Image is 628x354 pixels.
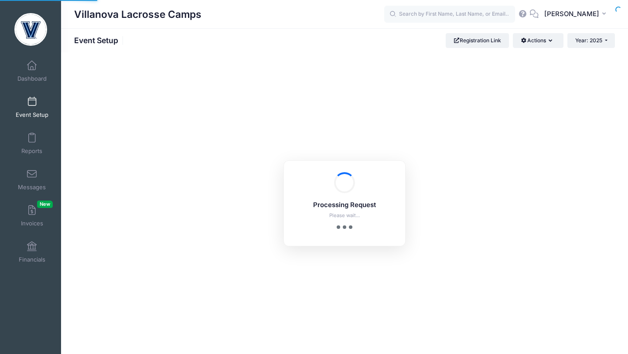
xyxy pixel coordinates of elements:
[567,33,615,48] button: Year: 2025
[11,164,53,195] a: Messages
[11,128,53,159] a: Reports
[384,6,515,23] input: Search by First Name, Last Name, or Email...
[11,92,53,123] a: Event Setup
[446,33,509,48] a: Registration Link
[295,212,394,219] p: Please wait...
[539,4,615,24] button: [PERSON_NAME]
[513,33,563,48] button: Actions
[14,13,47,46] img: Villanova Lacrosse Camps
[575,37,602,44] span: Year: 2025
[11,201,53,231] a: InvoicesNew
[17,75,47,82] span: Dashboard
[18,184,46,191] span: Messages
[11,237,53,267] a: Financials
[16,111,48,119] span: Event Setup
[74,4,201,24] h1: Villanova Lacrosse Camps
[21,220,43,227] span: Invoices
[11,56,53,86] a: Dashboard
[37,201,53,208] span: New
[19,256,45,263] span: Financials
[74,36,126,45] h1: Event Setup
[295,201,394,209] h5: Processing Request
[544,9,599,19] span: [PERSON_NAME]
[21,147,42,155] span: Reports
